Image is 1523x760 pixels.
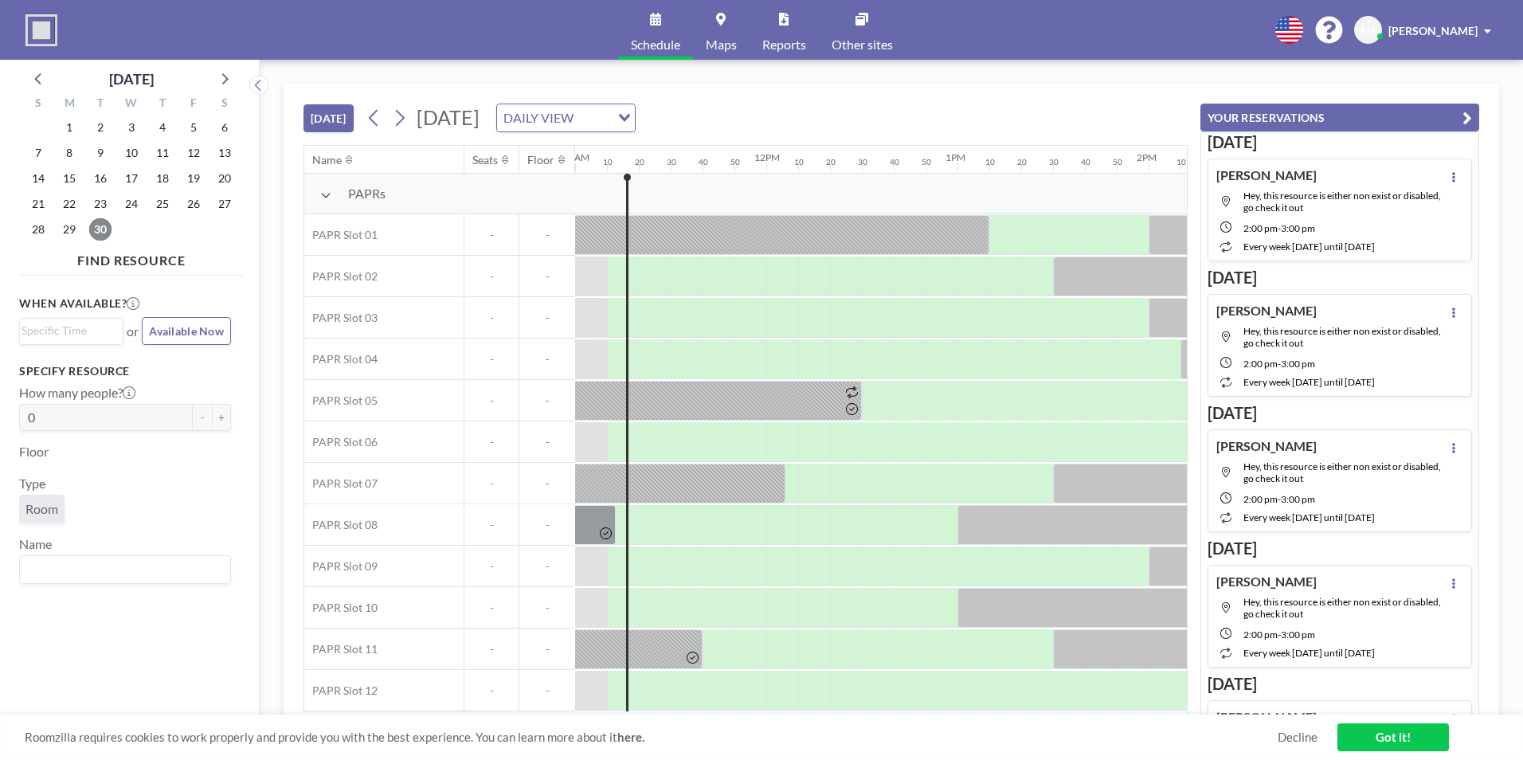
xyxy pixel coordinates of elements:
input: Search for option [22,322,114,339]
span: - [1278,629,1281,641]
span: Maps [706,38,737,51]
span: Thursday, September 11, 2025 [151,142,174,164]
span: 2:00 PM [1243,222,1278,234]
div: 40 [1081,157,1090,167]
span: Sunday, September 7, 2025 [27,142,49,164]
div: S [23,94,54,115]
span: Sunday, September 28, 2025 [27,218,49,241]
span: every week [DATE] until [DATE] [1243,376,1375,388]
span: Hey, this resource is either non exist or disabled, go check it out [1243,460,1441,484]
span: Hey, this resource is either non exist or disabled, go check it out [1243,190,1441,214]
span: 3:00 PM [1281,222,1315,234]
div: 2PM [1137,151,1157,163]
input: Search for option [22,559,221,580]
span: Monday, September 15, 2025 [58,167,80,190]
span: - [464,269,519,284]
span: Thursday, September 25, 2025 [151,193,174,215]
button: - [193,404,212,431]
h4: [PERSON_NAME] [1216,709,1317,725]
span: PAPR Slot 12 [304,684,378,698]
label: Floor [19,444,49,460]
img: organization-logo [25,14,57,46]
span: Hey, this resource is either non exist or disabled, go check it out [1243,596,1441,620]
h4: [PERSON_NAME] [1216,167,1317,183]
a: Decline [1278,730,1317,745]
div: Seats [472,153,498,167]
div: [DATE] [109,68,154,90]
span: Friday, September 5, 2025 [182,116,205,139]
span: [DATE] [417,105,480,129]
span: Tuesday, September 30, 2025 [89,218,112,241]
span: - [1278,493,1281,505]
span: Thursday, September 18, 2025 [151,167,174,190]
div: 40 [890,157,899,167]
button: [DATE] [303,104,354,132]
span: Tuesday, September 23, 2025 [89,193,112,215]
span: PAPR Slot 10 [304,601,378,615]
div: 11AM [563,151,589,163]
span: Tuesday, September 2, 2025 [89,116,112,139]
span: every week [DATE] until [DATE] [1243,647,1375,659]
div: Name [312,153,342,167]
span: PAPR Slot 05 [304,394,378,408]
span: Sunday, September 21, 2025 [27,193,49,215]
span: 3:00 PM [1281,629,1315,641]
h3: [DATE] [1208,674,1472,694]
span: PAPR Slot 04 [304,352,378,366]
div: T [147,94,178,115]
span: every week [DATE] until [DATE] [1243,511,1375,523]
span: - [464,228,519,242]
span: - [464,642,519,656]
div: T [85,94,116,115]
span: FH [1361,23,1376,37]
span: PAPR Slot 08 [304,518,378,532]
span: DAILY VIEW [500,108,577,128]
span: - [519,352,575,366]
span: Thursday, September 4, 2025 [151,116,174,139]
span: Schedule [631,38,680,51]
span: - [464,352,519,366]
div: F [178,94,209,115]
a: here. [617,730,644,744]
div: 10 [603,157,613,167]
span: or [127,323,139,339]
span: - [519,269,575,284]
span: every week [DATE] until [DATE] [1243,241,1375,253]
span: - [464,394,519,408]
div: 1PM [946,151,965,163]
div: 30 [1049,157,1059,167]
span: - [519,684,575,698]
span: - [464,311,519,325]
span: 2:00 PM [1243,629,1278,641]
h4: [PERSON_NAME] [1216,574,1317,590]
h4: [PERSON_NAME] [1216,303,1317,319]
span: Friday, September 12, 2025 [182,142,205,164]
span: - [464,435,519,449]
span: PAPR Slot 07 [304,476,378,491]
span: - [519,476,575,491]
input: Search for option [578,108,609,128]
div: W [116,94,147,115]
span: PAPR Slot 02 [304,269,378,284]
span: - [464,559,519,574]
span: - [519,518,575,532]
span: Saturday, September 20, 2025 [213,167,236,190]
span: - [1278,358,1281,370]
span: - [519,394,575,408]
span: Friday, September 26, 2025 [182,193,205,215]
div: S [209,94,240,115]
h4: FIND RESOURCE [19,246,244,268]
span: - [519,435,575,449]
h3: [DATE] [1208,539,1472,558]
button: YOUR RESERVATIONS [1200,104,1479,131]
div: Floor [527,153,554,167]
span: Wednesday, September 10, 2025 [120,142,143,164]
h3: [DATE] [1208,403,1472,423]
span: - [464,684,519,698]
button: + [212,404,231,431]
span: PAPR Slot 11 [304,642,378,656]
span: Room [25,501,58,516]
span: - [1278,222,1281,234]
div: 20 [1017,157,1027,167]
span: PAPR Slot 09 [304,559,378,574]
